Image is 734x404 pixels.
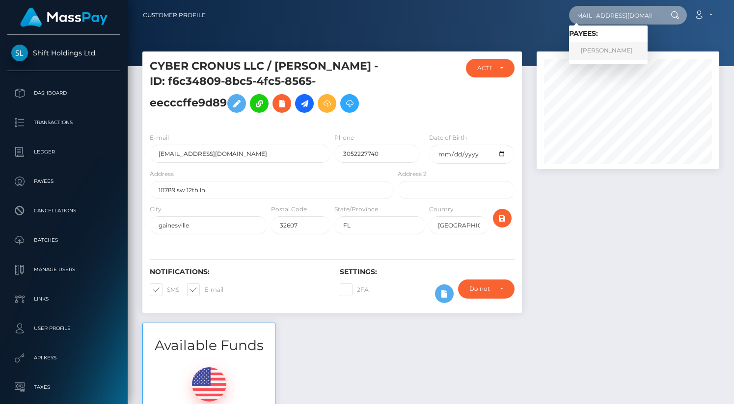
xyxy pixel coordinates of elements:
[11,262,116,277] p: Manage Users
[7,257,120,282] a: Manage Users
[334,133,354,142] label: Phone
[150,133,169,142] label: E-mail
[11,203,116,218] p: Cancellations
[150,283,179,296] label: SMS
[569,6,661,25] input: Search...
[271,205,307,214] label: Postal Code
[7,228,120,252] a: Batches
[7,346,120,370] a: API Keys
[20,8,108,27] img: MassPay Logo
[143,336,275,355] h3: Available Funds
[7,110,120,135] a: Transactions
[150,268,325,276] h6: Notifications:
[11,174,116,189] p: Payees
[11,115,116,130] p: Transactions
[11,351,116,365] p: API Keys
[469,285,492,293] div: Do not require
[150,205,162,214] label: City
[7,316,120,341] a: User Profile
[569,42,648,60] a: [PERSON_NAME]
[7,375,120,400] a: Taxes
[295,94,314,113] a: Initiate Payout
[7,49,120,57] span: Shift Holdings Ltd.
[150,59,388,118] h5: CYBER CRONUS LLC / [PERSON_NAME] - ID: f6c34809-8bc5-4fc5-8565-eecccffe9d89
[569,29,648,38] h6: Payees:
[458,279,515,298] button: Do not require
[187,283,223,296] label: E-mail
[477,64,492,72] div: ACTIVE
[11,233,116,248] p: Batches
[466,59,515,77] button: ACTIVE
[7,81,120,105] a: Dashboard
[143,5,206,25] a: Customer Profile
[7,199,120,223] a: Cancellations
[340,283,369,296] label: 2FA
[11,380,116,395] p: Taxes
[11,145,116,159] p: Ledger
[7,287,120,311] a: Links
[429,133,467,142] label: Date of Birth
[334,205,378,214] label: State/Province
[7,140,120,164] a: Ledger
[192,367,226,402] img: USD.png
[150,170,174,178] label: Address
[11,321,116,336] p: User Profile
[11,45,28,61] img: Shift Holdings Ltd.
[11,292,116,306] p: Links
[7,169,120,194] a: Payees
[11,86,116,101] p: Dashboard
[398,170,427,178] label: Address 2
[340,268,515,276] h6: Settings:
[429,205,454,214] label: Country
